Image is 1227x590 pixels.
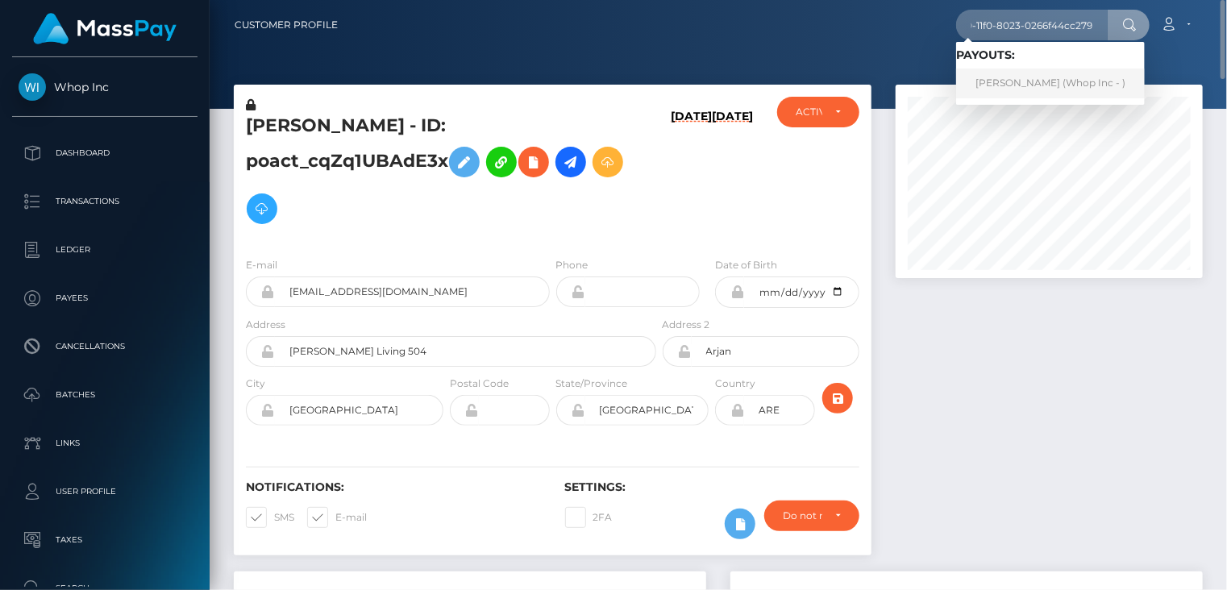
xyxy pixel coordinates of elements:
p: Payees [19,286,191,310]
img: Whop Inc [19,73,46,101]
label: Date of Birth [715,258,777,272]
a: Payees [12,278,198,318]
button: ACTIVE [777,97,859,127]
h6: [DATE] [712,110,753,238]
label: Postal Code [450,376,509,391]
a: [PERSON_NAME] (Whop Inc - ) [956,69,1145,98]
a: User Profile [12,472,198,512]
label: E-mail [246,258,277,272]
a: Batches [12,375,198,415]
h5: [PERSON_NAME] - ID: poact_cqZq1UBAdE3x [246,114,647,232]
div: Do not require [783,509,822,522]
label: Address 2 [663,318,710,332]
a: Ledger [12,230,198,270]
p: Dashboard [19,141,191,165]
label: Phone [556,258,589,272]
a: Initiate Payout [555,147,586,177]
span: Whop Inc [12,80,198,94]
a: Cancellations [12,326,198,367]
p: Transactions [19,189,191,214]
label: State/Province [556,376,628,391]
p: Batches [19,383,191,407]
p: Taxes [19,528,191,552]
h6: Payouts: [956,48,1145,62]
label: 2FA [565,507,613,528]
a: Customer Profile [235,8,338,42]
div: ACTIVE [796,106,822,118]
p: User Profile [19,480,191,504]
label: SMS [246,507,294,528]
img: MassPay Logo [33,13,177,44]
h6: Notifications: [246,480,541,494]
a: Links [12,423,198,463]
p: Ledger [19,238,191,262]
h6: [DATE] [671,110,712,238]
h6: Settings: [565,480,860,494]
label: E-mail [307,507,367,528]
p: Links [19,431,191,455]
label: Country [715,376,755,391]
a: Taxes [12,520,198,560]
p: Cancellations [19,334,191,359]
button: Do not require [764,501,859,531]
a: Dashboard [12,133,198,173]
label: City [246,376,265,391]
label: Address [246,318,285,332]
a: Transactions [12,181,198,222]
input: Search... [956,10,1108,40]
